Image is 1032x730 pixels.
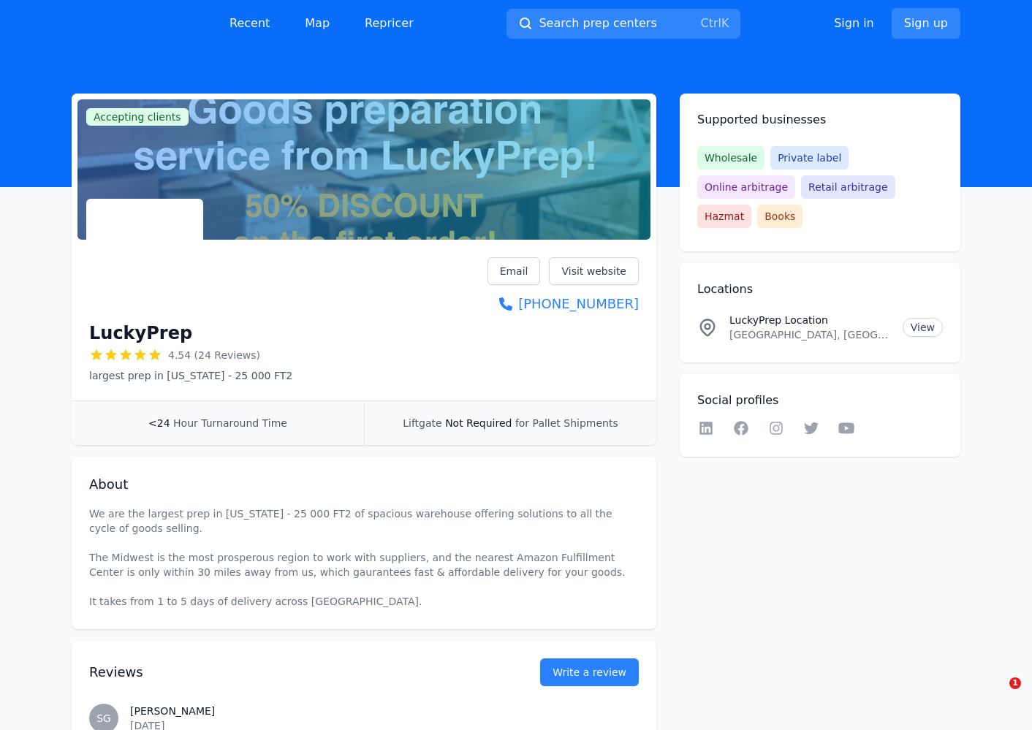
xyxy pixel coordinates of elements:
[834,15,874,32] a: Sign in
[729,327,891,342] p: [GEOGRAPHIC_DATA], [GEOGRAPHIC_DATA][US_STATE], [GEOGRAPHIC_DATA]
[487,294,639,314] a: [PHONE_NUMBER]
[89,506,639,609] p: We are the largest prep in [US_STATE] - 25 000 FT2 of spacious warehouse offering solutions to al...
[757,205,803,228] span: Books
[89,368,292,383] p: largest prep in [US_STATE] - 25 000 FT2
[89,474,639,495] h2: About
[89,202,200,313] img: LuckyPrep
[353,9,425,38] a: Repricer
[697,111,943,129] h2: Supported businesses
[445,417,512,429] span: Not Required
[96,713,111,723] span: SG
[903,318,943,337] a: View
[549,257,639,285] a: Visit website
[892,8,960,39] a: Sign up
[86,108,189,126] span: Accepting clients
[72,13,189,34] img: PrepCenter
[721,16,729,30] kbd: K
[1009,677,1021,689] span: 1
[487,257,541,285] a: Email
[515,417,618,429] span: for Pallet Shipments
[89,322,192,345] h1: LuckyPrep
[540,658,639,686] a: Write a review
[293,9,341,38] a: Map
[697,205,751,228] span: Hazmat
[700,16,721,30] kbd: Ctrl
[218,9,281,38] a: Recent
[697,146,764,170] span: Wholesale
[801,175,895,199] span: Retail arbitrage
[697,175,795,199] span: Online arbitrage
[403,417,441,429] span: Liftgate
[168,348,260,362] span: 4.54 (24 Reviews)
[130,704,639,718] h3: [PERSON_NAME]
[697,281,943,298] h2: Locations
[979,677,1014,712] iframe: Intercom live chat
[148,417,170,429] span: <24
[173,417,287,429] span: Hour Turnaround Time
[697,392,943,409] h2: Social profiles
[506,9,740,39] button: Search prep centersCtrlK
[729,313,891,327] p: LuckyPrep Location
[539,15,656,32] span: Search prep centers
[770,146,849,170] span: Private label
[89,662,493,683] h2: Reviews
